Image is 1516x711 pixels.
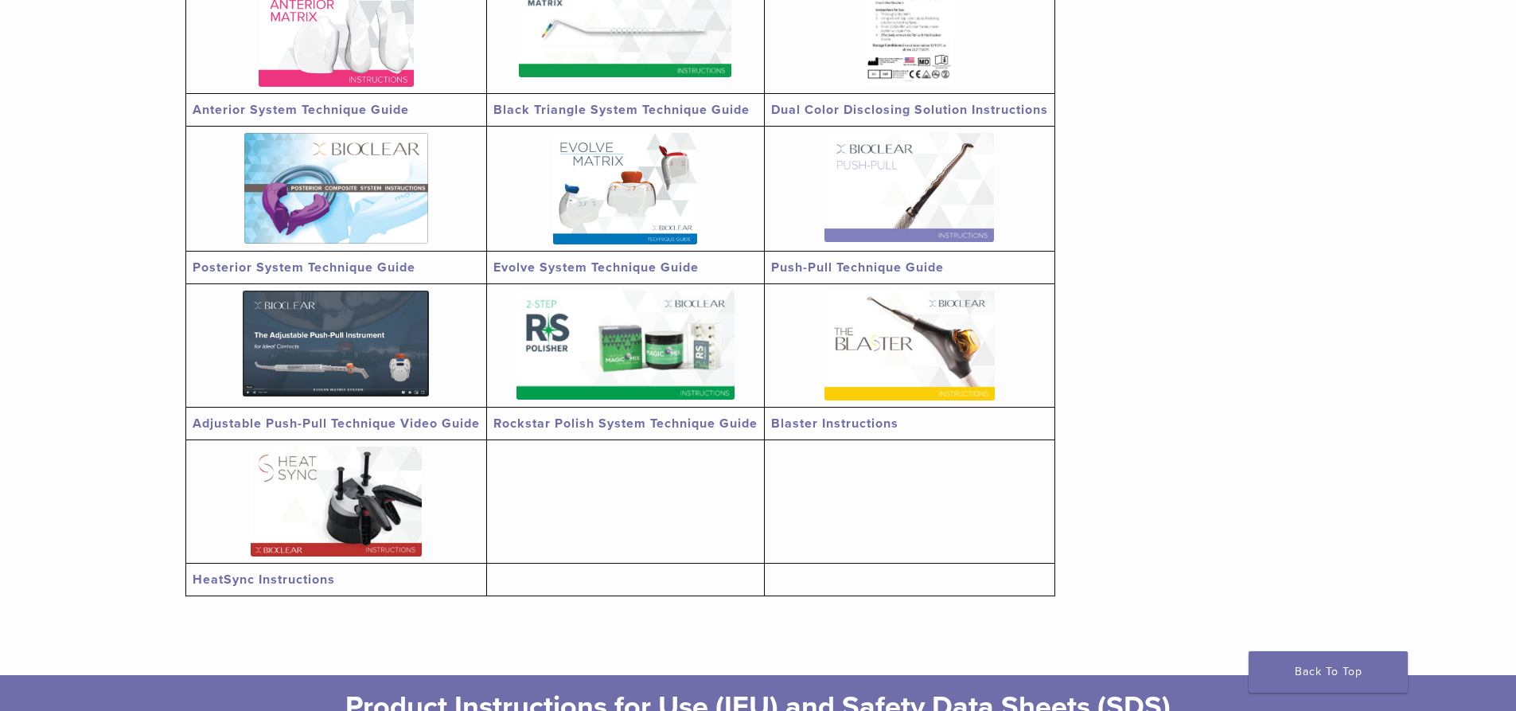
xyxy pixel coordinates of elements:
a: Dual Color Disclosing Solution Instructions [771,102,1048,118]
a: HeatSync Instructions [193,572,335,588]
a: Back To Top [1249,651,1408,693]
a: Black Triangle System Technique Guide [493,102,750,118]
a: Adjustable Push-Pull Technique Video Guide [193,416,480,432]
a: Anterior System Technique Guide [193,102,409,118]
a: Evolve System Technique Guide [493,260,699,275]
a: Posterior System Technique Guide [193,260,415,275]
a: Blaster Instructions [771,416,898,432]
a: Push-Pull Technique Guide [771,260,944,275]
a: Rockstar Polish System Technique Guide [493,416,758,432]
